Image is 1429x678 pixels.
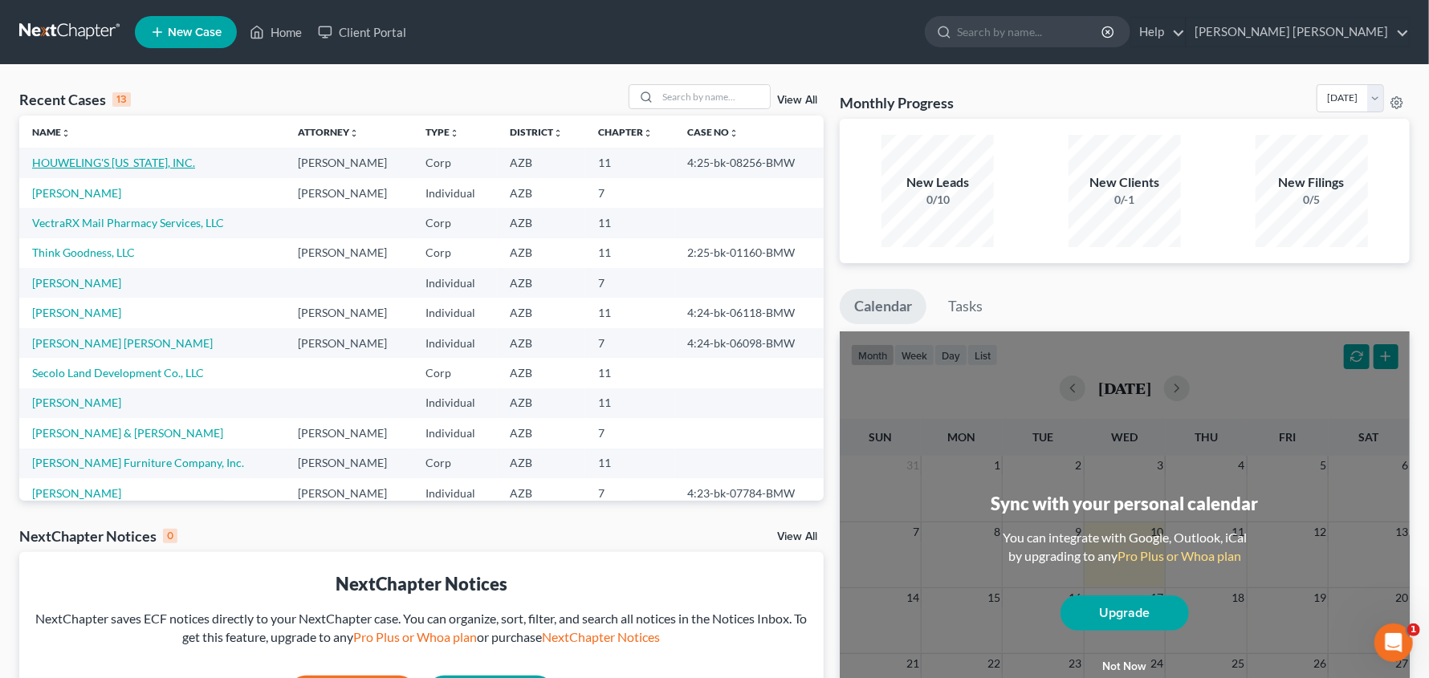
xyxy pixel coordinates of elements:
[1256,192,1368,208] div: 0/5
[840,93,954,112] h3: Monthly Progress
[688,126,739,138] a: Case Nounfold_more
[413,418,497,448] td: Individual
[285,178,413,208] td: [PERSON_NAME]
[643,128,653,138] i: unfold_more
[543,629,661,644] a: NextChapter Notices
[585,178,675,208] td: 7
[497,298,584,327] td: AZB
[777,95,817,106] a: View All
[1407,623,1420,636] span: 1
[19,526,177,546] div: NextChapter Notices
[1069,192,1181,208] div: 0/-1
[497,238,584,268] td: AZB
[497,418,584,448] td: AZB
[242,18,310,47] a: Home
[585,268,675,298] td: 7
[413,328,497,358] td: Individual
[1256,173,1368,192] div: New Filings
[413,268,497,298] td: Individual
[285,478,413,508] td: [PERSON_NAME]
[585,388,675,418] td: 11
[598,126,653,138] a: Chapterunfold_more
[497,148,584,177] td: AZB
[32,336,213,350] a: [PERSON_NAME] [PERSON_NAME]
[32,186,121,200] a: [PERSON_NAME]
[32,396,121,409] a: [PERSON_NAME]
[1061,595,1189,631] a: Upgrade
[450,128,459,138] i: unfold_more
[934,289,997,324] a: Tasks
[413,148,497,177] td: Corp
[881,192,994,208] div: 0/10
[497,208,584,238] td: AZB
[497,178,584,208] td: AZB
[19,90,131,109] div: Recent Cases
[497,328,584,358] td: AZB
[585,478,675,508] td: 7
[1118,548,1241,563] a: Pro Plus or Whoa plan
[32,216,224,229] a: VectraRX Mail Pharmacy Services, LLC
[585,238,675,268] td: 11
[310,18,414,47] a: Client Portal
[585,208,675,238] td: 11
[32,306,121,319] a: [PERSON_NAME]
[510,126,563,138] a: Districtunfold_more
[585,328,675,358] td: 7
[163,529,177,543] div: 0
[675,148,824,177] td: 4:25-bk-08256-BMW
[32,571,811,596] div: NextChapter Notices
[996,529,1253,566] div: You can integrate with Google, Outlook, iCal by upgrading to any
[112,92,131,107] div: 13
[840,289,926,324] a: Calendar
[285,328,413,358] td: [PERSON_NAME]
[32,276,121,290] a: [PERSON_NAME]
[730,128,739,138] i: unfold_more
[32,426,223,440] a: [PERSON_NAME] & [PERSON_NAME]
[61,128,71,138] i: unfold_more
[168,26,222,39] span: New Case
[413,298,497,327] td: Individual
[354,629,478,644] a: Pro Plus or Whoa plan
[497,268,584,298] td: AZB
[413,388,497,418] td: Individual
[497,449,584,478] td: AZB
[32,156,195,169] a: HOUWELING'S [US_STATE], INC.
[32,456,244,469] a: [PERSON_NAME] Furniture Company, Inc.
[413,478,497,508] td: Individual
[991,491,1259,516] div: Sync with your personal calendar
[413,449,497,478] td: Corp
[298,126,359,138] a: Attorneyunfold_more
[413,178,497,208] td: Individual
[349,128,359,138] i: unfold_more
[413,238,497,268] td: Corp
[585,358,675,388] td: 11
[957,17,1104,47] input: Search by name...
[413,208,497,238] td: Corp
[497,478,584,508] td: AZB
[675,478,824,508] td: 4:23-bk-07784-BMW
[32,486,121,500] a: [PERSON_NAME]
[881,173,994,192] div: New Leads
[32,610,811,647] div: NextChapter saves ECF notices directly to your NextChapter case. You can organize, sort, filter, ...
[675,298,824,327] td: 4:24-bk-06118-BMW
[497,388,584,418] td: AZB
[285,418,413,448] td: [PERSON_NAME]
[32,366,204,380] a: Secolo Land Development Co., LLC
[553,128,563,138] i: unfold_more
[777,531,817,542] a: View All
[585,148,675,177] td: 11
[497,358,584,388] td: AZB
[1374,623,1413,662] iframe: Intercom live chat
[425,126,459,138] a: Typeunfold_more
[285,298,413,327] td: [PERSON_NAME]
[585,418,675,448] td: 7
[32,246,135,259] a: Think Goodness, LLC
[675,328,824,358] td: 4:24-bk-06098-BMW
[585,298,675,327] td: 11
[1069,173,1181,192] div: New Clients
[585,449,675,478] td: 11
[285,148,413,177] td: [PERSON_NAME]
[658,85,770,108] input: Search by name...
[32,126,71,138] a: Nameunfold_more
[1131,18,1185,47] a: Help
